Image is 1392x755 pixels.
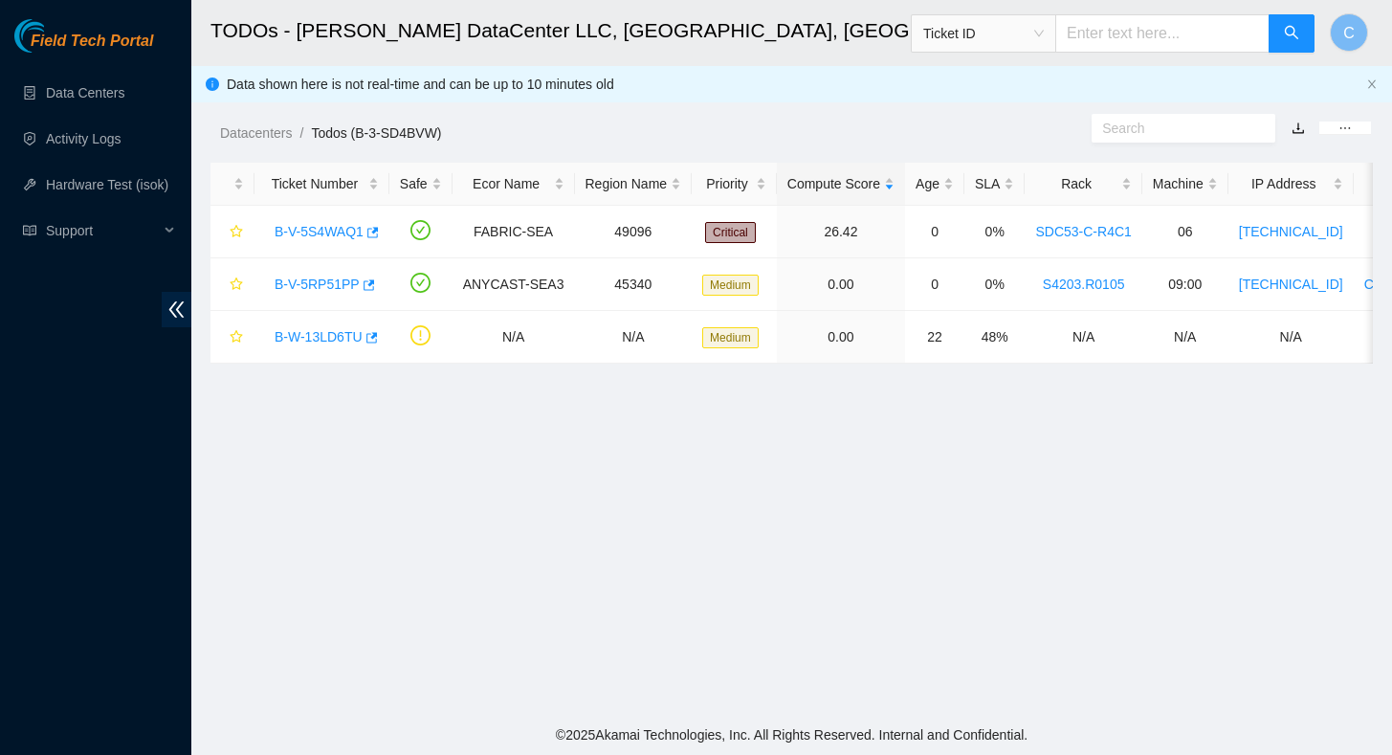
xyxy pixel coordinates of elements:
[230,330,243,345] span: star
[410,273,431,293] span: check-circle
[23,224,36,237] span: read
[702,327,759,348] span: Medium
[1330,13,1368,52] button: C
[905,258,964,311] td: 0
[777,258,905,311] td: 0.00
[410,325,431,345] span: exclamation-circle
[220,125,292,141] a: Datacenters
[1366,78,1378,90] span: close
[275,329,363,344] a: B-W-13LD6TU
[1102,118,1249,139] input: Search
[777,206,905,258] td: 26.42
[1025,311,1141,364] td: N/A
[1292,121,1305,136] a: download
[705,222,756,243] span: Critical
[964,258,1025,311] td: 0%
[46,211,159,250] span: Support
[1366,78,1378,91] button: close
[299,125,303,141] span: /
[1277,113,1319,144] button: download
[964,206,1025,258] td: 0%
[410,220,431,240] span: check-circle
[964,311,1025,364] td: 48%
[31,33,153,51] span: Field Tech Portal
[453,311,575,364] td: N/A
[275,224,364,239] a: B-V-5S4WAQ1
[46,131,122,146] a: Activity Logs
[1142,258,1228,311] td: 09:00
[575,311,693,364] td: N/A
[221,216,244,247] button: star
[162,292,191,327] span: double-left
[221,322,244,352] button: star
[221,269,244,300] button: star
[275,277,360,292] a: B-V-5RP51PP
[46,177,168,192] a: Hardware Test (isok)
[1142,311,1228,364] td: N/A
[1269,14,1315,53] button: search
[311,125,441,141] a: Todos (B-3-SD4BVW)
[702,275,759,296] span: Medium
[905,311,964,364] td: 22
[46,85,124,100] a: Data Centers
[575,206,693,258] td: 49096
[1142,206,1228,258] td: 06
[1043,277,1125,292] a: S4203.R0105
[1239,224,1343,239] a: [TECHNICAL_ID]
[453,258,575,311] td: ANYCAST-SEA3
[191,715,1392,755] footer: © 2025 Akamai Technologies, Inc. All Rights Reserved. Internal and Confidential.
[1338,122,1352,135] span: ellipsis
[453,206,575,258] td: FABRIC-SEA
[777,311,905,364] td: 0.00
[14,19,97,53] img: Akamai Technologies
[575,258,693,311] td: 45340
[1239,277,1343,292] a: [TECHNICAL_ID]
[1055,14,1270,53] input: Enter text here...
[1035,224,1131,239] a: SDC53-C-R4C1
[230,225,243,240] span: star
[1284,25,1299,43] span: search
[923,19,1044,48] span: Ticket ID
[14,34,153,59] a: Akamai TechnologiesField Tech Portal
[905,206,964,258] td: 0
[1343,21,1355,45] span: C
[1228,311,1354,364] td: N/A
[230,278,243,293] span: star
